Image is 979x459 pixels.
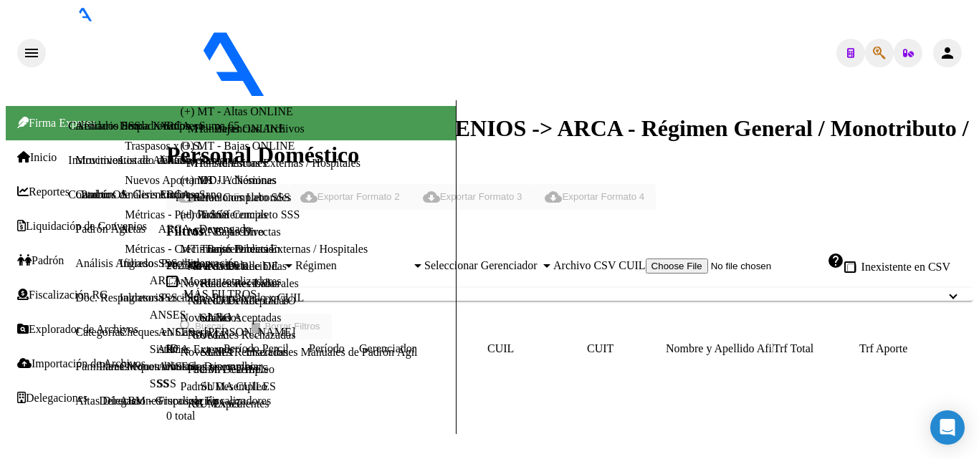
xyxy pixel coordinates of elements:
datatable-header-cell: Trf Total [773,339,859,358]
a: Explorador de Archivos [17,323,138,336]
mat-icon: help [827,252,844,269]
datatable-header-cell: Trf Aporte [859,339,945,358]
a: Importación de Archivos [17,357,145,370]
a: Cambios de Gerenciador [75,188,189,200]
span: Inexistente en CSV [861,261,950,274]
span: Trf Total [773,342,813,354]
a: ARCA [150,274,181,286]
span: Exportar Formato 3 [423,191,522,202]
datatable-header-cell: CUIL [487,339,566,358]
a: Novedades Aceptadas [188,294,289,307]
mat-icon: person [939,44,956,62]
a: Listado de Empresas [120,154,215,166]
mat-panel-title: MÁS FILTROS [183,288,939,301]
button: Exportar Formato 4 [533,184,656,210]
a: Delegaciones [99,395,161,407]
a: ANSES [150,309,186,321]
a: Deuda X Empresa [120,120,204,132]
a: Padrón [17,254,64,267]
a: ARCA [157,343,188,355]
a: Movimientos de Afiliados [75,154,195,166]
div: Open Intercom Messenger [930,410,965,445]
a: MT - Bajas ONLINE [188,122,285,135]
a: Análisis Afiliado [75,257,153,269]
span: Trf Aporte [859,342,907,354]
span: CUIL [487,342,514,354]
a: Planes [99,360,129,372]
a: Inserciones Manuales de Padrón Ágil [246,346,418,359]
a: Novedades Recibidas [188,260,287,273]
a: Fiscalización RG [17,289,108,301]
a: Análisis Empresa [120,188,200,200]
a: Padrón Desempleo [188,363,274,376]
input: Inexistente en CSV [847,264,856,273]
a: Actas [120,223,145,235]
span: LIQUIDACION DE CONVENIOS -> ARCA - Régimen General / Monotributo / Personal Doméstico [166,115,969,168]
span: Nombre y Apellido Afiliado [666,342,795,354]
a: Inicio [17,151,57,164]
a: MT - Adhesiones [188,157,267,170]
a: Padrón Completo SSS [188,191,290,204]
a: Ingresos Percibidos Prorrateado x CUIL [120,291,305,304]
button: Exportar Formato 3 [411,184,534,210]
a: Liquidación de Convenios [17,220,147,233]
a: Delegaciones [17,392,87,405]
h3: Filtros [166,223,973,239]
span: - roisa [386,87,417,100]
div: 0 total [166,410,973,422]
datatable-header-cell: Nombre y Apellido Afiliado [666,339,773,358]
mat-icon: menu [23,44,40,62]
span: Firma Express [17,117,95,129]
span: Archivo CSV CUIL [553,259,646,271]
mat-expansion-panel-header: MÁS FILTROS [166,288,973,301]
a: Ingresos Percibidos [120,257,210,269]
span: Seleccionar Gerenciador [424,259,540,272]
span: Exportar Formato 4 [545,191,644,202]
span: CUIT [587,342,613,354]
datatable-header-cell: CUIT [587,339,666,358]
a: Padrón Ágil [75,223,131,235]
mat-icon: cloud_download [545,188,562,206]
a: MT - Bajas Directas [188,226,281,238]
a: Reportes [17,185,70,198]
a: Afiliados Empadronados [75,120,190,132]
input: Archivo CSV CUIL [646,259,827,274]
img: Logo SAAS [46,21,386,97]
a: Novedades Rechazadas [188,329,296,342]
